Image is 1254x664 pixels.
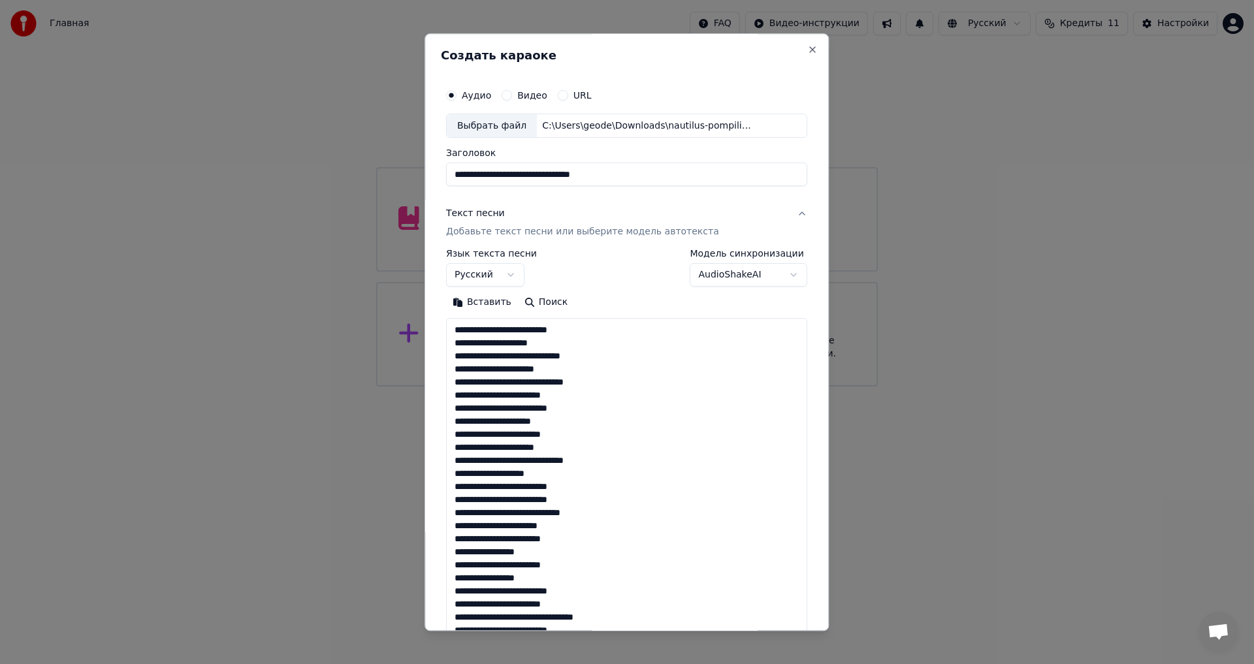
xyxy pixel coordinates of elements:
label: Заголовок [446,149,807,158]
label: Модель синхронизации [690,249,808,259]
button: Текст песниДобавьте текст песни или выберите модель автотекста [446,197,807,249]
p: Добавьте текст песни или выберите модель автотекста [446,226,719,239]
label: URL [573,91,592,100]
label: Видео [517,91,547,100]
div: Выбрать файл [447,114,537,138]
button: Поиск [518,292,574,313]
label: Аудио [462,91,491,100]
div: Текст песни [446,208,505,221]
h2: Создать караоке [441,50,812,61]
div: C:\Users\geode\Downloads\nautilus-pompilius-krasnye-listja.mp3 [537,119,759,133]
label: Язык текста песни [446,249,537,259]
button: Вставить [446,292,518,313]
